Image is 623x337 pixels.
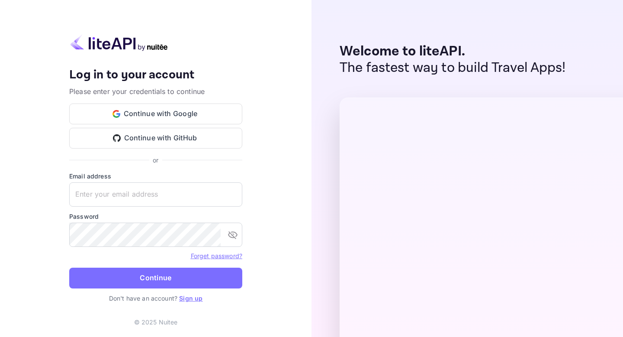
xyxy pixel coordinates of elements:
a: Sign up [179,295,202,302]
a: Forget password? [191,251,242,260]
button: Continue with Google [69,104,242,124]
button: toggle password visibility [224,226,241,243]
p: Don't have an account? [69,294,242,303]
input: Enter your email address [69,182,242,207]
img: liteapi [69,34,169,51]
h4: Log in to your account [69,68,242,83]
p: Please enter your credentials to continue [69,86,242,97]
label: Password [69,212,242,221]
p: Welcome to liteAPI. [340,43,566,60]
p: The fastest way to build Travel Apps! [340,60,566,76]
a: Forget password? [191,252,242,259]
button: Continue with GitHub [69,128,242,149]
p: © 2025 Nuitee [134,318,178,327]
p: or [153,156,158,165]
button: Continue [69,268,242,288]
label: Email address [69,172,242,181]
